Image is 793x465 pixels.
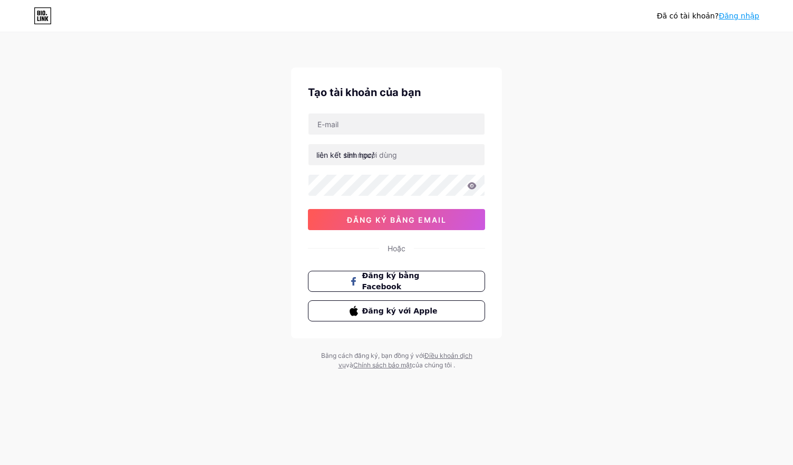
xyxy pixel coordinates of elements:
font: Đăng ký với Apple [362,307,438,315]
font: Đã có tài khoản? [657,12,719,20]
a: Điều khoản dịch vụ [339,352,472,369]
button: Đăng ký bằng Facebook [308,271,485,292]
button: Đăng ký với Apple [308,300,485,321]
font: Đăng ký bằng Facebook [362,271,420,291]
font: liên kết sinh học/ [316,150,374,159]
font: và [346,361,353,369]
font: Bằng cách đăng ký, bạn đồng ý với [321,352,424,359]
button: đăng ký bằng email [308,209,485,230]
input: tên người dùng [308,144,485,165]
font: của chúng tôi . [412,361,455,369]
input: E-mail [308,113,485,135]
font: đăng ký bằng email [347,215,447,224]
font: Hoặc [388,244,405,253]
a: Chính sách bảo mật [353,361,412,369]
a: Đăng nhập [719,12,759,20]
font: Tạo tài khoản của bạn [308,86,421,99]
